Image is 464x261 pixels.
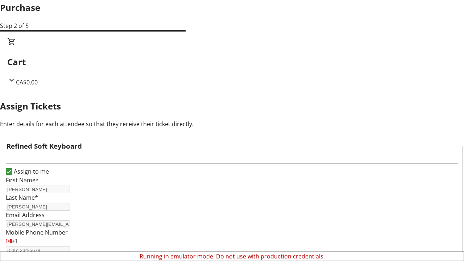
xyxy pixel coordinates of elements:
[6,246,70,254] input: (506) 234-5678
[12,167,49,176] label: Assign to me
[7,37,457,87] div: CartCA$0.00
[16,78,38,86] span: CA$0.00
[6,228,68,236] label: Mobile Phone Number
[6,211,45,219] label: Email Address
[7,55,457,69] h2: Cart
[6,176,39,184] label: First Name*
[7,141,82,151] h3: Refined Soft Keyboard
[6,194,38,202] label: Last Name*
